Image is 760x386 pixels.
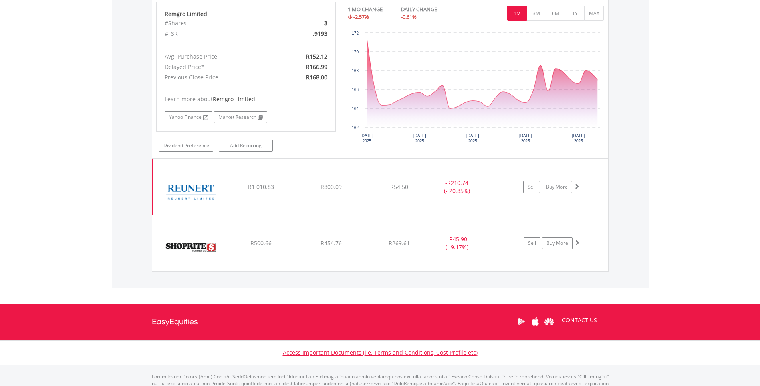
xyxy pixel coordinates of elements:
[526,6,546,21] button: 3M
[159,51,275,62] div: Avg. Purchase Price
[449,235,467,243] span: R45.90
[390,183,408,191] span: R54.50
[352,106,359,111] text: 164
[352,31,359,35] text: 172
[528,309,542,334] a: Apple
[306,63,327,71] span: R166.99
[352,69,359,73] text: 168
[165,10,327,18] div: Remgro Limited
[348,28,604,149] svg: Interactive chart
[165,95,327,103] div: Learn more about
[584,6,604,21] button: MAX
[401,13,417,20] span: -0.61%
[283,349,478,356] a: Access Important Documents (i.e. Terms and Conditions, Cost Profile etc)
[275,18,333,28] div: 3
[514,309,528,334] a: Google Play
[352,87,359,92] text: 166
[524,237,540,249] a: Sell
[401,6,465,13] div: DAILY CHANGE
[348,28,604,149] div: Chart. Highcharts interactive chart.
[353,13,369,20] span: -2.57%
[321,183,342,191] span: R800.09
[250,239,272,247] span: R500.66
[413,134,426,143] text: [DATE] 2025
[213,95,255,103] span: Remgro Limited
[348,6,383,13] div: 1 MO CHANGE
[572,134,585,143] text: [DATE] 2025
[361,134,373,143] text: [DATE] 2025
[523,181,540,193] a: Sell
[159,72,275,83] div: Previous Close Price
[389,239,410,247] span: R269.61
[159,62,275,72] div: Delayed Price*
[248,183,274,191] span: R1 010.83
[352,50,359,54] text: 170
[321,239,342,247] span: R454.76
[275,28,333,39] div: .9193
[306,73,327,81] span: R168.00
[156,226,225,269] img: EQU.ZA.SHP.png
[152,304,198,340] a: EasyEquities
[159,18,275,28] div: #Shares
[165,111,212,123] a: Yahoo Finance
[214,111,267,123] a: Market Research
[159,28,275,39] div: #FSR
[542,181,572,193] a: Buy More
[159,140,213,152] a: Dividend Preference
[466,134,479,143] text: [DATE] 2025
[546,6,565,21] button: 6M
[447,179,468,187] span: R210.74
[542,237,573,249] a: Buy More
[556,309,603,331] a: CONTACT US
[427,179,487,195] div: - (- 20.85%)
[427,235,488,251] div: - (- 9.17%)
[519,134,532,143] text: [DATE] 2025
[306,53,327,60] span: R152.12
[507,6,527,21] button: 1M
[352,126,359,130] text: 162
[157,169,226,213] img: EQU.ZA.RLO.png
[565,6,585,21] button: 1Y
[219,140,273,152] a: Add Recurring
[542,309,556,334] a: Huawei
